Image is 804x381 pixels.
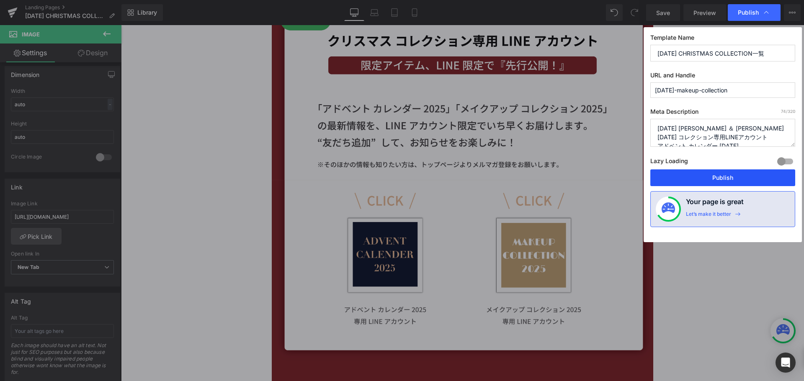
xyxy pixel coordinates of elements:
label: URL and Handle [650,72,795,82]
label: Lazy Loading [650,156,688,169]
span: 74 [781,109,786,114]
img: onboarding-status.svg [662,202,675,216]
div: Open Intercom Messenger [776,353,796,373]
button: Publish [650,169,795,186]
textarea: [DATE] [PERSON_NAME] ＆ [PERSON_NAME][DATE] コレクション専用LINEアカウント アドベント カレンダー [DATE] メイクアップ コレクション [DATE] [650,119,795,147]
span: /320 [781,109,795,114]
div: Let’s make it better [686,211,731,222]
label: Template Name [650,34,795,45]
label: Meta Description [650,108,795,119]
h4: Your page is great [686,197,744,211]
span: Publish [738,9,759,16]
